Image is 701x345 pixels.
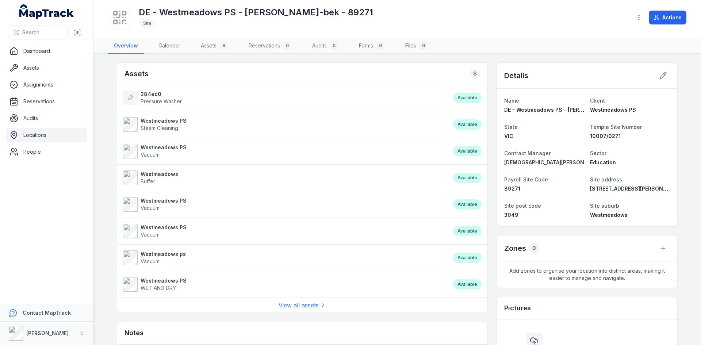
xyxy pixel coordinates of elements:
[504,243,526,253] h2: Zones
[376,41,385,50] div: 0
[497,261,677,288] span: Add zones to organise your location into distinct areas, making it easier to manage and navigate.
[504,303,531,313] h3: Pictures
[123,250,446,265] a: Westmeadows psVacuum
[141,125,178,131] span: Steam Cleaning
[141,285,176,291] span: WET AND DRY
[141,178,155,184] span: Buffer
[23,310,71,316] strong: Contact MapTrack
[504,133,513,139] span: VIC
[399,38,434,54] a: Files0
[6,145,87,159] a: People
[590,159,616,165] span: Education
[125,69,149,79] h2: Assets
[141,117,187,124] strong: Westmeadows PS
[123,91,446,105] a: 284ed0Pressure Washer
[504,159,584,166] a: [DEMOGRAPHIC_DATA][PERSON_NAME]
[590,124,642,130] span: Templa Site Number
[504,124,518,130] span: State
[453,199,482,210] div: Available
[123,224,446,238] a: Westmeadows PSVacuum
[330,41,338,50] div: 0
[141,250,186,258] strong: Westmeadows ps
[353,38,391,54] a: Forms0
[6,61,87,75] a: Assets
[6,111,87,126] a: Audits
[590,150,606,156] span: Sector
[649,11,686,24] button: Actions
[590,203,619,209] span: Site suburb
[141,277,187,284] strong: Westmeadows PS
[219,41,228,50] div: 8
[6,77,87,92] a: Assignments
[123,170,446,185] a: WestmeadowsBuffer
[141,144,187,151] strong: Westmeadows PS
[19,4,74,19] a: MapTrack
[453,146,482,156] div: Available
[141,224,187,231] strong: Westmeadows PS
[139,18,156,28] div: Site
[141,91,182,98] strong: 284ed0
[590,133,621,139] span: 10007/0271
[139,7,373,18] h1: DE - Westmeadows PS - [PERSON_NAME]-bek - 89271
[123,197,446,212] a: Westmeadows PSVacuum
[123,144,446,158] a: Westmeadows PSVacuum
[590,97,605,104] span: Client
[453,253,482,263] div: Available
[504,212,518,218] span: 3049
[26,330,69,336] strong: [PERSON_NAME]
[141,152,160,158] span: Vacuum
[590,176,622,183] span: Site address
[125,328,143,338] h3: Notes
[108,38,144,54] a: Overview
[453,226,482,236] div: Available
[529,243,539,253] div: 0
[141,258,160,264] span: Vacuum
[504,107,644,113] span: DE - Westmeadows PS - [PERSON_NAME]-bek - 89271
[470,69,480,79] div: 8
[590,107,636,113] span: Westmeadows PS
[243,38,298,54] a: Reservations0
[419,41,428,50] div: 0
[283,41,292,50] div: 0
[306,38,344,54] a: Audits0
[279,301,326,310] a: View all assets
[453,119,482,130] div: Available
[504,150,551,156] span: Contract Manager
[123,117,446,132] a: Westmeadows PSSteam Cleaning
[153,38,186,54] a: Calendar
[504,176,548,183] span: Payroll Site Code
[9,26,68,39] button: Search
[504,185,520,192] span: 89271
[6,128,87,142] a: Locations
[6,94,87,109] a: Reservations
[123,277,446,292] a: Westmeadows PSWET AND DRY
[141,231,160,238] span: Vacuum
[504,97,519,104] span: Name
[590,212,628,218] span: Westmeadows
[141,205,160,211] span: Vacuum
[22,29,39,36] span: Search
[453,279,482,290] div: Available
[504,203,541,209] span: Site post code
[141,170,178,178] strong: Westmeadows
[590,185,682,192] span: [STREET_ADDRESS][PERSON_NAME]
[141,98,182,104] span: Pressure Washer
[141,197,187,204] strong: Westmeadows PS
[195,38,234,54] a: Assets8
[6,44,87,58] a: Dashboard
[453,173,482,183] div: Available
[453,93,482,103] div: Available
[504,70,528,81] h2: Details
